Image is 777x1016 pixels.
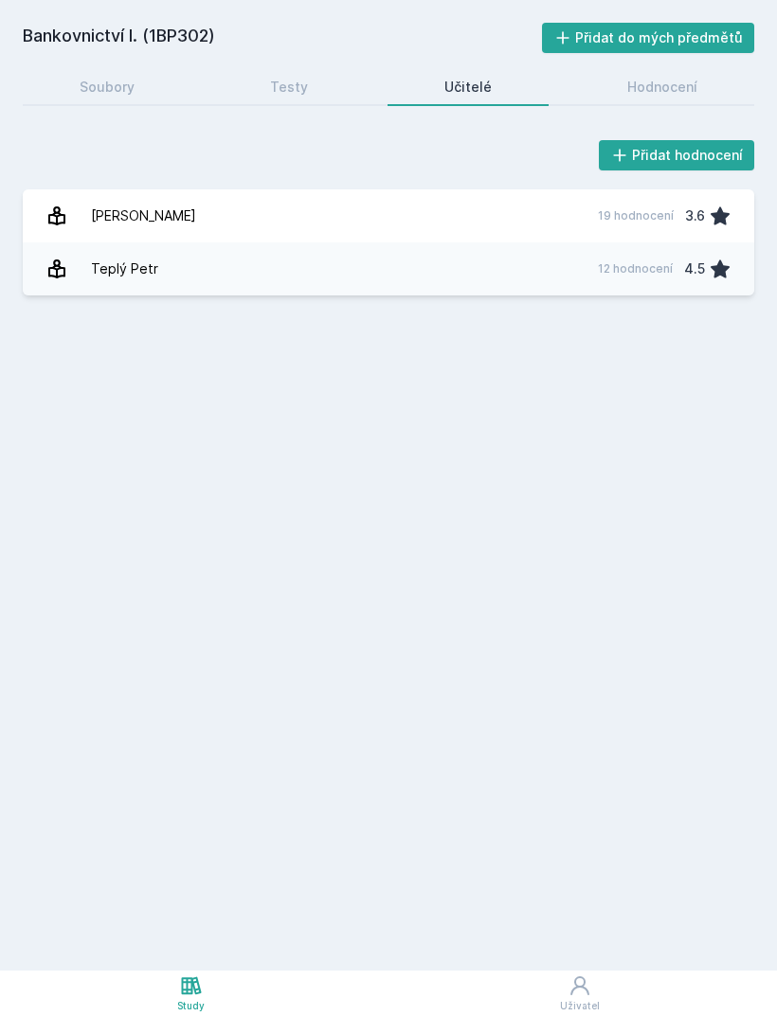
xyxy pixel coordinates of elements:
a: Hodnocení [571,68,755,106]
div: [PERSON_NAME] [91,197,196,235]
div: 3.6 [685,197,705,235]
div: Uživatel [560,999,600,1013]
div: Učitelé [444,78,492,97]
div: 19 hodnocení [598,208,674,223]
a: Testy [214,68,366,106]
div: Teplý Petr [91,250,158,288]
button: Přidat do mých předmětů [542,23,755,53]
div: Study [177,999,205,1013]
div: 4.5 [684,250,705,288]
a: Soubory [23,68,191,106]
a: [PERSON_NAME] 19 hodnocení 3.6 [23,189,754,242]
div: Soubory [80,78,135,97]
div: Testy [270,78,308,97]
h2: Bankovnictví I. (1BP302) [23,23,542,53]
div: 12 hodnocení [598,261,673,276]
a: Učitelé [388,68,549,106]
a: Teplý Petr 12 hodnocení 4.5 [23,242,754,295]
button: Přidat hodnocení [599,140,755,170]
div: Hodnocení [627,78,697,97]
